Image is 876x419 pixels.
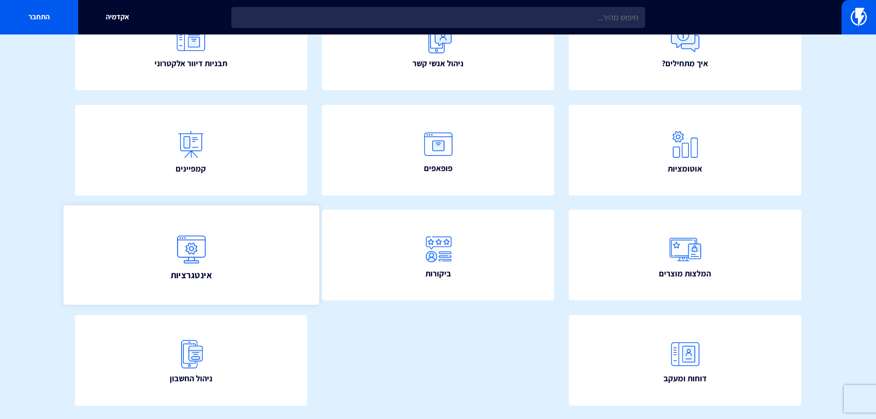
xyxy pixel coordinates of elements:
span: קמפיינים [176,163,206,175]
input: חיפוש מהיר... [231,7,645,28]
span: אוטומציות [668,163,702,175]
span: ביקורות [425,268,451,280]
a: ניהול החשבון [75,315,308,406]
a: ביקורות [322,210,555,300]
span: המלצות מוצרים [659,268,711,280]
a: אינטגרציות [63,206,319,305]
span: פופאפים [424,162,452,174]
span: תבניות דיוור אלקטרוני [155,57,227,69]
span: איך מתחילים? [662,57,708,69]
a: דוחות ומעקב [569,315,802,406]
span: דוחות ומעקב [664,373,707,385]
a: אוטומציות [569,105,802,195]
span: אינטגרציות [170,269,212,281]
span: ניהול אנשי קשר [412,57,464,69]
a: המלצות מוצרים [569,210,802,300]
a: פופאפים [322,105,555,195]
span: ניהול החשבון [170,373,212,385]
a: קמפיינים [75,105,308,195]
